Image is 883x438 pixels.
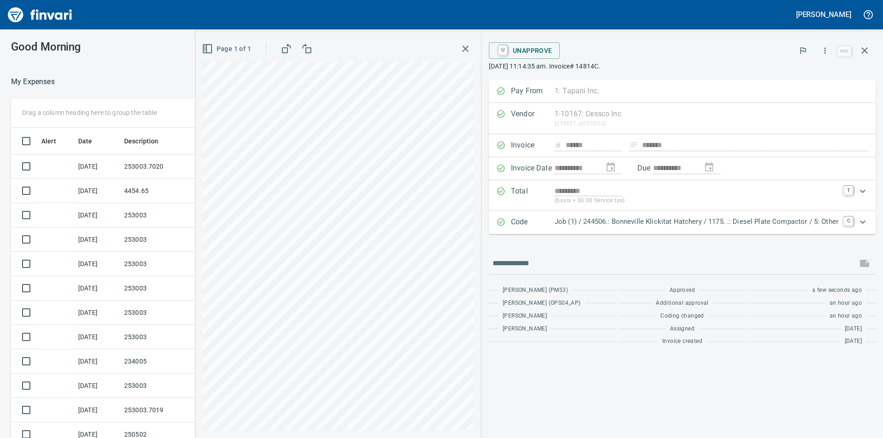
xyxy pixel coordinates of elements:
td: 253003 [120,325,203,349]
div: Expand [489,180,876,211]
span: Invoice created [662,337,702,346]
td: [DATE] [75,398,120,422]
td: [DATE] [75,349,120,374]
td: 253003 [120,374,203,398]
span: Description [124,136,171,147]
td: 253003.7020 [120,154,203,179]
nav: breadcrumb [11,76,55,87]
span: This records your message into the invoice and notifies anyone mentioned [854,252,876,274]
span: Coding changed [660,312,704,321]
span: Unapprove [496,43,552,58]
p: [DATE] 11:14:35 am. Invoice# 14814C. [489,62,876,71]
button: Page 1 of 1 [200,40,255,57]
td: 253003 [120,252,203,276]
td: 253003.7019 [120,398,203,422]
p: My Expenses [11,76,55,87]
span: [DATE] [845,337,862,346]
button: [PERSON_NAME] [794,7,854,22]
td: [DATE] [75,252,120,276]
td: 253003 [120,301,203,325]
td: [DATE] [75,179,120,203]
span: [PERSON_NAME] (PM53) [503,286,568,295]
p: (basis + $0.00 Service tax) [555,196,838,205]
button: UUnapprove [489,42,560,59]
td: 253003 [120,203,203,228]
a: C [844,216,853,226]
td: [DATE] [75,325,120,349]
p: Code [511,216,555,228]
p: Drag a column heading here to group the table [22,108,157,117]
span: a few seconds ago [812,286,862,295]
span: Alert [41,136,56,147]
span: Additional approval [656,299,709,308]
span: Description [124,136,159,147]
td: [DATE] [75,374,120,398]
span: Page 1 of 1 [204,43,251,55]
td: 253003 [120,228,203,252]
td: 253003 [120,276,203,301]
span: [DATE] [845,324,862,334]
a: U [499,45,507,55]
a: esc [837,46,851,56]
td: [DATE] [75,154,120,179]
button: Flag [793,40,813,61]
td: [DATE] [75,276,120,301]
span: Close invoice [835,40,876,62]
h3: Good Morning [11,40,206,53]
span: [PERSON_NAME] (OPS04_AP) [503,299,581,308]
p: Total [511,186,555,205]
span: Approved [670,286,695,295]
span: Date [78,136,92,147]
a: T [844,186,853,195]
span: an hour ago [830,312,862,321]
button: More [815,40,835,61]
span: an hour ago [830,299,862,308]
span: [PERSON_NAME] [503,312,547,321]
h5: [PERSON_NAME] [796,10,851,19]
td: 4454.65 [120,179,203,203]
div: Expand [489,211,876,234]
span: Alert [41,136,68,147]
img: Finvari [6,4,75,26]
td: [DATE] [75,203,120,228]
span: Assigned [670,324,694,334]
td: 234005 [120,349,203,374]
p: Job (1) / 244506.: Bonneville Klickitat Hatchery / 1175. .: Diesel Plate Compactor / 5: Other [555,216,838,227]
span: Date [78,136,104,147]
td: [DATE] [75,301,120,325]
td: [DATE] [75,228,120,252]
span: [PERSON_NAME] [503,324,547,334]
